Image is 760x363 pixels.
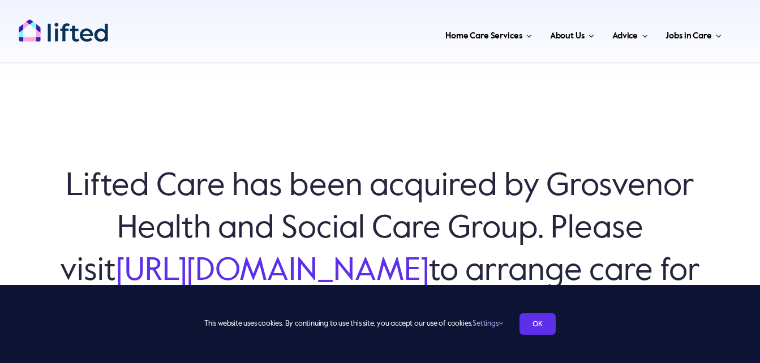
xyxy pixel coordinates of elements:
[662,17,725,51] a: Jobs in Care
[547,17,598,51] a: About Us
[204,315,503,333] span: This website uses cookies. By continuing to use this site, you accept our use of cookies.
[18,19,109,30] a: lifted-logo
[445,27,522,45] span: Home Care Services
[612,27,638,45] span: Advice
[473,320,503,327] a: Settings
[519,313,556,335] a: OK
[141,17,725,51] nav: Main Menu
[550,27,585,45] span: About Us
[442,17,535,51] a: Home Care Services
[665,27,711,45] span: Jobs in Care
[116,256,429,287] a: [URL][DOMAIN_NAME]
[57,166,703,335] h6: Lifted Care has been acquired by Grosvenor Health and Social Care Group. Please visit to arrange ...
[609,17,651,51] a: Advice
